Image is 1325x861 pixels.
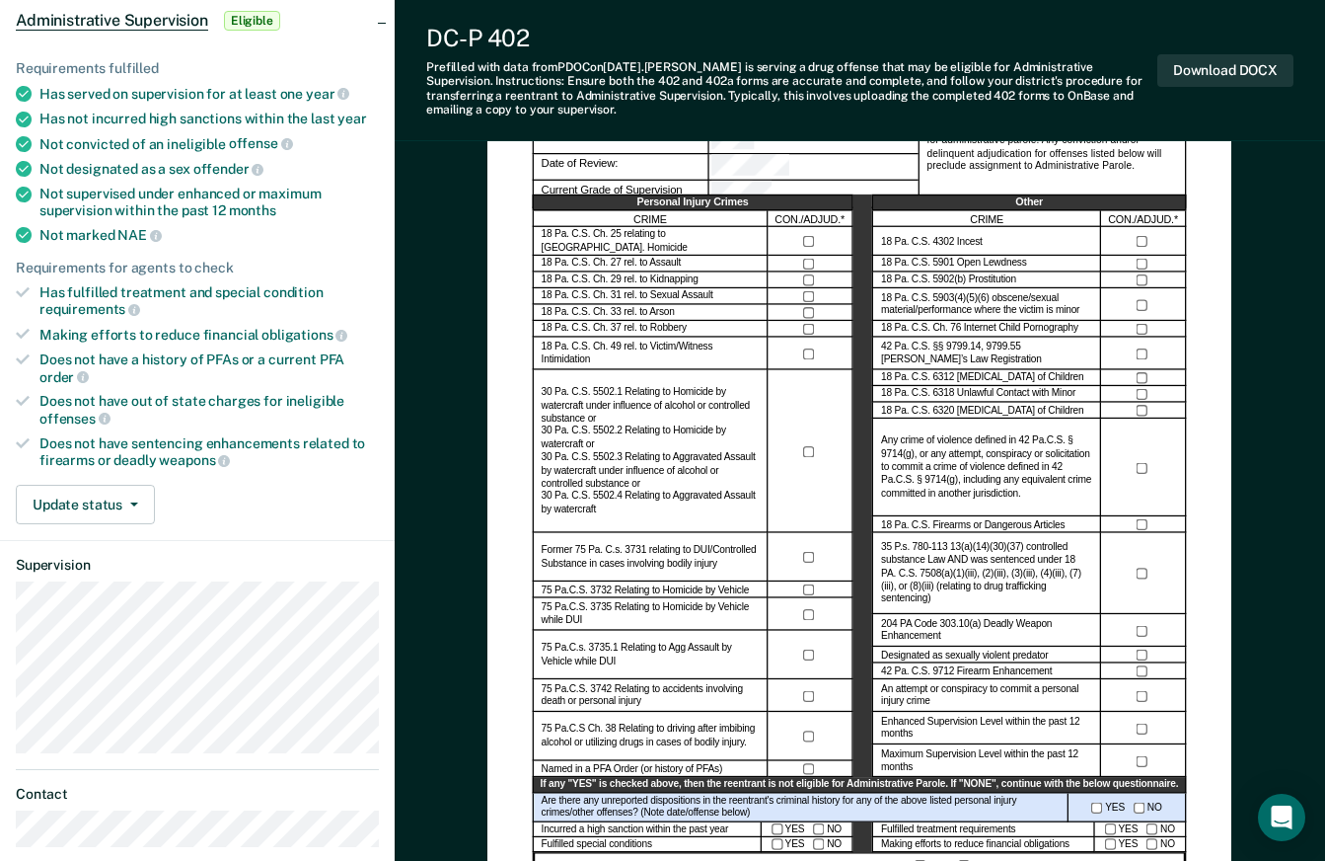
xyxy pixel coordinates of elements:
div: Are there any unreported dispositions in the reentrant's criminal history for any of the above li... [533,794,1068,822]
div: Personal Injury Crimes [533,196,853,212]
div: Current Grade of Supervision [709,182,919,208]
label: 18 Pa. C.S. Ch. 29 rel. to Kidnapping [542,274,699,287]
span: NAE [117,227,161,243]
div: CON./ADJUD.* [769,211,853,228]
div: If any "YES" is checked above, then the reentrant is not eligible for Administrative Parole. If "... [533,778,1187,794]
div: YES NO [1068,794,1186,822]
div: Requirements for agents to check [16,260,379,276]
label: 18 Pa. C.S. 6312 [MEDICAL_DATA] of Children [881,372,1083,385]
div: Date of Review: [709,155,919,182]
span: Eligible [224,11,280,31]
label: 42 Pa. C.S. 9712 Firearm Enhancement [881,665,1052,678]
div: Instructions: Review current offenses and criminal history for crimes which would disqualify the ... [919,100,1187,208]
label: 30 Pa. C.S. 5502.1 Relating to Homicide by watercraft under influence of alcohol or controlled su... [542,387,760,517]
dt: Supervision [16,557,379,574]
div: Has not incurred high sanctions within the last [39,111,379,127]
span: offender [193,161,264,177]
label: 18 Pa. C.S. 5901 Open Lewdness [881,258,1026,271]
label: An attempt or conspiracy to commit a personal injury crime [881,683,1092,709]
label: 75 Pa.C.S. 3732 Relating to Homicide by Vehicle [542,584,750,596]
div: YES NO [1095,822,1187,838]
label: 75 Pa.C.S Ch. 38 Relating to driving after imbibing alcohol or utilizing drugs in cases of bodily... [542,724,760,749]
div: Making efforts to reduce financial obligations [873,837,1095,853]
label: Any crime of violence defined in 42 Pa.C.S. § 9714(g), or any attempt, conspiracy or solicitation... [881,435,1092,501]
div: Does not have out of state charges for ineligible [39,393,379,427]
label: 18 Pa. C.S. Ch. 31 rel. to Sexual Assault [542,290,713,303]
label: 75 Pa.C.s. 3735.1 Relating to Agg Assault by Vehicle while DUI [542,643,760,668]
label: 204 PA Code 303.10(a) Deadly Weapon Enhancement [881,618,1092,644]
label: 35 P.s. 780-113 13(a)(14)(30)(37) controlled substance Law AND was sentenced under 18 PA. C.S. 75... [881,542,1092,607]
div: Incurred a high sanction within the past year [533,822,762,838]
span: requirements [39,301,140,317]
label: 18 Pa. C.S. 5903(4)(5)(6) obscene/sexual material/performance where the victim is minor [881,292,1092,318]
button: Update status [16,485,155,524]
label: 18 Pa. C.S. Firearms or Dangerous Articles [881,518,1065,531]
label: 18 Pa. C.S. 4302 Incest [881,236,983,249]
label: 75 Pa.C.S. 3735 Relating to Homicide by Vehicle while DUI [542,602,760,628]
div: Fulfilled treatment requirements [873,822,1095,838]
label: 42 Pa. C.S. §§ 9799.14, 9799.55 [PERSON_NAME]’s Law Registration [881,341,1092,366]
span: months [229,202,276,218]
div: YES NO [762,822,853,838]
div: Requirements fulfilled [16,60,379,77]
label: Enhanced Supervision Level within the past 12 months [881,716,1092,742]
div: Date of Review: [533,155,709,182]
span: Administrative Supervision [16,11,208,31]
label: Maximum Supervision Level within the past 12 months [881,748,1092,774]
label: 18 Pa. C.S. Ch. 49 rel. to Victim/Witness Intimidation [542,341,760,366]
div: Making efforts to reduce financial [39,326,379,344]
label: 75 Pa.C.S. 3742 Relating to accidents involving death or personal injury [542,683,760,709]
span: year [306,86,349,102]
div: DC-P 402 [426,24,1157,52]
span: obligations [261,327,347,343]
div: Not marked [39,226,379,244]
label: 18 Pa. C.S. Ch. 37 rel. to Robbery [542,323,687,336]
div: Not convicted of an ineligible [39,135,379,153]
div: Open Intercom Messenger [1258,794,1305,841]
label: 18 Pa. C.S. Ch. 27 rel. to Assault [542,258,682,271]
div: Does not have a history of PFAs or a current PFA order [39,352,379,385]
div: Prefilled with data from PDOC on [DATE] . [PERSON_NAME] is serving a drug offense that may be eli... [426,60,1157,117]
label: 18 Pa. C.S. 6318 Unlawful Contact with Minor [881,388,1075,401]
label: Designated as sexually violent predator [881,649,1048,662]
dt: Contact [16,786,379,803]
label: 18 Pa. C.S. 6320 [MEDICAL_DATA] of Children [881,405,1083,418]
label: 18 Pa. C.S. 5902(b) Prostitution [881,274,1016,287]
div: Not designated as a sex [39,160,379,178]
div: CRIME [533,211,769,228]
label: 18 Pa. C.S. Ch. 25 relating to [GEOGRAPHIC_DATA]. Homicide [542,229,760,255]
label: Named in a PFA Order (or history of PFAs) [542,763,723,776]
span: offense [229,135,293,151]
span: year [337,111,366,126]
div: Has fulfilled treatment and special condition [39,284,379,318]
label: 18 Pa. C.S. Ch. 76 Internet Child Pornography [881,323,1078,336]
button: Download DOCX [1157,54,1293,87]
div: Not supervised under enhanced or maximum supervision within the past 12 [39,186,379,219]
div: Other [873,196,1187,212]
div: Has served on supervision for at least one [39,85,379,103]
div: Does not have sentencing enhancements related to firearms or deadly [39,435,379,469]
div: YES NO [1095,837,1187,853]
label: 18 Pa. C.S. Ch. 33 rel. to Arson [542,307,675,320]
span: offenses [39,411,110,427]
label: Former 75 Pa. C.s. 3731 relating to DUI/Controlled Substance in cases involving bodily injury [542,545,760,571]
div: Fulfilled special conditions [533,837,762,853]
div: Current Grade of Supervision [533,182,709,208]
span: weapons [159,452,230,468]
div: CRIME [873,211,1102,228]
div: CON./ADJUD.* [1101,211,1186,228]
div: YES NO [762,837,853,853]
